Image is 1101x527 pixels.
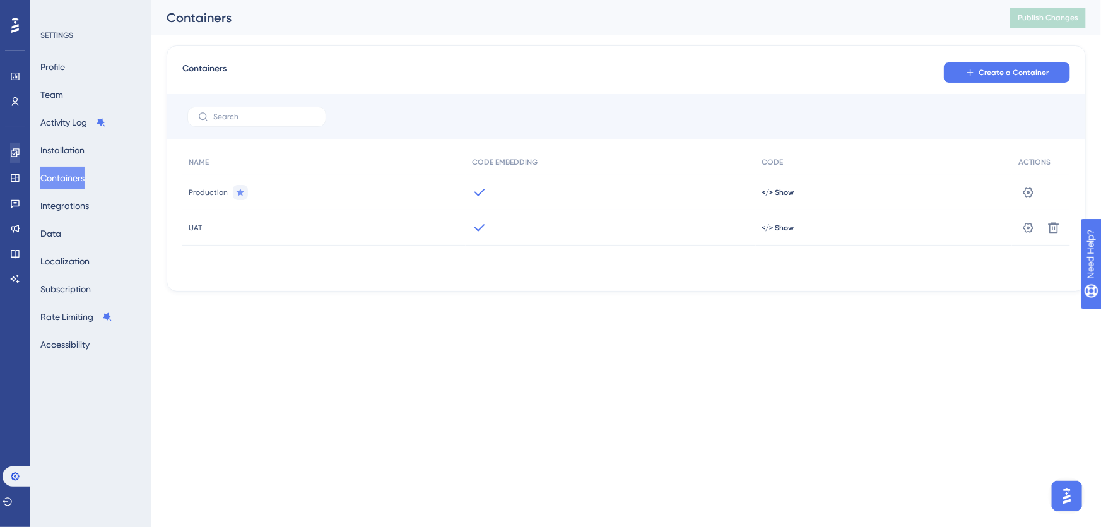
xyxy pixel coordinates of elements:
[40,250,90,273] button: Localization
[30,3,79,18] span: Need Help?
[1018,157,1051,167] span: ACTIONS
[40,222,61,245] button: Data
[40,305,112,328] button: Rate Limiting
[40,139,85,162] button: Installation
[167,9,979,27] div: Containers
[762,223,794,233] button: </> Show
[40,278,91,300] button: Subscription
[944,62,1070,83] button: Create a Container
[979,68,1049,78] span: Create a Container
[40,83,63,106] button: Team
[189,187,228,198] span: Production
[1010,8,1086,28] button: Publish Changes
[40,111,106,134] button: Activity Log
[189,223,202,233] span: UAT
[762,157,784,167] span: CODE
[189,157,209,167] span: NAME
[40,56,65,78] button: Profile
[1048,477,1086,515] iframe: UserGuiding AI Assistant Launcher
[1018,13,1078,23] span: Publish Changes
[40,30,143,40] div: SETTINGS
[472,157,538,167] span: CODE EMBEDDING
[213,112,315,121] input: Search
[40,194,89,217] button: Integrations
[40,333,90,356] button: Accessibility
[182,61,227,84] span: Containers
[40,167,85,189] button: Containers
[762,187,794,198] button: </> Show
